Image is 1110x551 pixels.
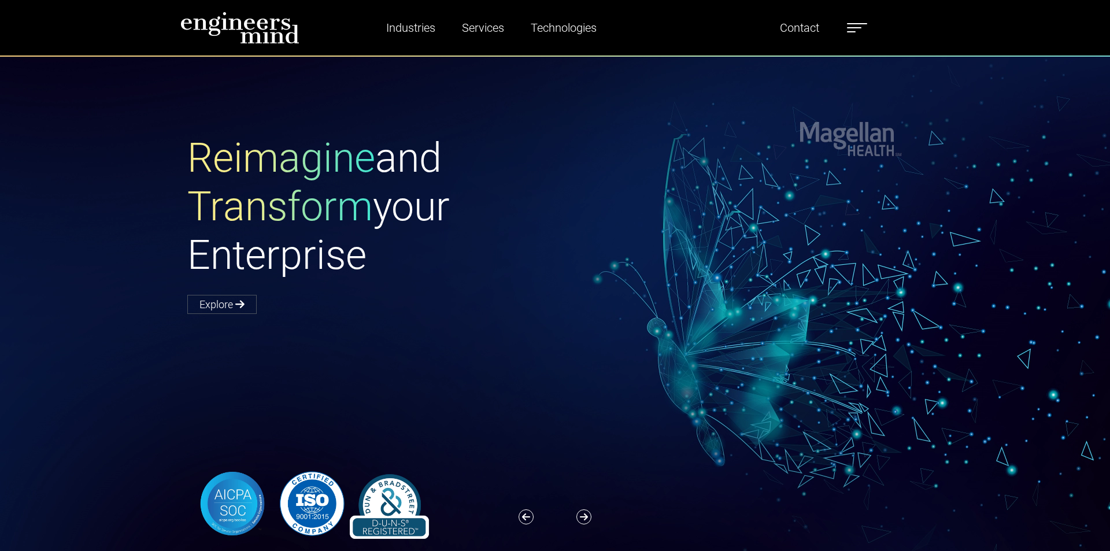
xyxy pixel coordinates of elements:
a: Explore [187,295,257,314]
span: Reimagine [187,134,375,182]
a: Technologies [526,14,601,41]
h1: and your Enterprise [187,134,555,279]
img: banner-logo [187,468,435,539]
a: Services [457,14,509,41]
a: Contact [775,14,824,41]
img: logo [180,12,299,44]
span: Transform [187,183,373,230]
a: Industries [382,14,440,41]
